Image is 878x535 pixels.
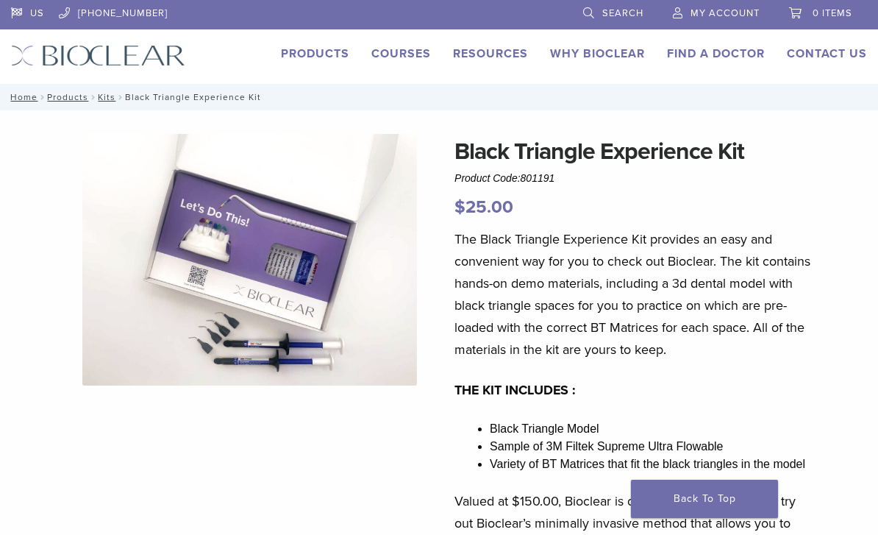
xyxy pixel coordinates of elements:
a: Back To Top [631,480,778,518]
span: / [38,93,47,101]
span: / [115,93,125,101]
p: The Black Triangle Experience Kit provides an easy and convenient way for you to check out Biocle... [454,228,811,361]
span: Product Code: [454,172,554,184]
a: Home [6,92,38,102]
span: 801191 [521,172,555,184]
li: Black Triangle Model [490,420,811,438]
a: Find A Doctor [667,46,765,61]
a: Courses [371,46,431,61]
bdi: 25.00 [454,196,513,218]
h1: Black Triangle Experience Kit [454,134,811,169]
span: / [88,93,98,101]
li: Sample of 3M Filtek Supreme Ultra Flowable [490,438,811,456]
a: Kits [98,92,115,102]
a: Why Bioclear [550,46,645,61]
span: $ [454,196,465,218]
a: Products [281,46,349,61]
a: Products [47,92,88,102]
a: Contact Us [787,46,867,61]
span: My Account [690,7,760,19]
a: Resources [453,46,528,61]
img: BCL_BT_Demo_Kit_1 [82,134,417,386]
img: Bioclear [11,45,185,66]
span: Search [602,7,643,19]
li: Variety of BT Matrices that fit the black triangles in the model [490,456,811,473]
strong: THE KIT INCLUDES : [454,382,576,398]
span: 0 items [813,7,852,19]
